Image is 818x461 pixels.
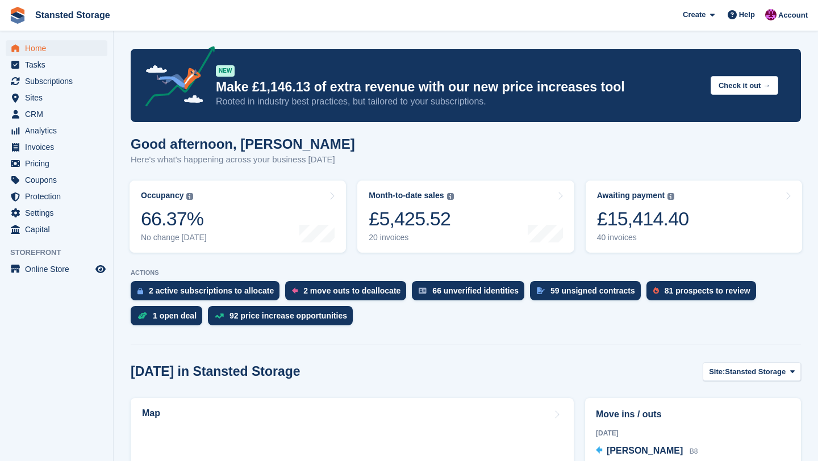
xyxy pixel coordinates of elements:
div: 66 unverified identities [432,286,519,295]
a: menu [6,73,107,89]
span: Home [25,40,93,56]
a: 2 active subscriptions to allocate [131,281,285,306]
a: menu [6,123,107,139]
h1: Good afternoon, [PERSON_NAME] [131,136,355,152]
button: Site: Stansted Storage [703,362,801,381]
a: menu [6,261,107,277]
a: Preview store [94,262,107,276]
a: menu [6,156,107,171]
p: ACTIONS [131,269,801,276]
div: Month-to-date sales [369,191,444,200]
div: 20 invoices [369,233,453,242]
img: Jonathan Crick [765,9,777,20]
img: stora-icon-8386f47178a22dfd0bd8f6a31ec36ba5ce8667c1dd55bd0f319d3a0aa187defe.svg [9,7,26,24]
a: Stansted Storage [31,6,115,24]
img: contract_signature_icon-13c848040528278c33f63329250d36e43548de30e8caae1d1a13099fd9432cc5.svg [537,287,545,294]
div: £5,425.52 [369,207,453,230]
span: Capital [25,221,93,237]
img: price-adjustments-announcement-icon-8257ccfd72463d97f412b2fc003d46551f7dbcb40ab6d574587a9cd5c0d94... [136,46,215,111]
span: [PERSON_NAME] [607,446,683,455]
span: Subscriptions [25,73,93,89]
p: Make £1,146.13 of extra revenue with our new price increases tool [216,79,702,95]
p: Here's what's happening across your business [DATE] [131,153,355,166]
img: verify_identity-adf6edd0f0f0b5bbfe63781bf79b02c33cf7c696d77639b501bdc392416b5a36.svg [419,287,427,294]
div: 59 unsigned contracts [550,286,635,295]
div: 2 move outs to deallocate [303,286,400,295]
span: B8 [690,447,698,455]
span: CRM [25,106,93,122]
img: price_increase_opportunities-93ffe204e8149a01c8c9dc8f82e8f89637d9d84a8eef4429ea346261dce0b2c0.svg [215,313,224,318]
a: 92 price increase opportunities [208,306,358,331]
span: Analytics [25,123,93,139]
a: menu [6,188,107,204]
span: Protection [25,188,93,204]
div: Occupancy [141,191,183,200]
a: 1 open deal [131,306,208,331]
a: 59 unsigned contracts [530,281,646,306]
div: [DATE] [596,428,790,438]
a: menu [6,205,107,221]
img: deal-1b604bf984904fb50ccaf53a9ad4b4a5d6e5aea283cecdc64d6e3604feb123c2.svg [137,312,147,320]
span: Coupons [25,172,93,188]
a: menu [6,221,107,237]
span: Create [683,9,706,20]
div: NEW [216,65,235,77]
span: Invoices [25,139,93,155]
img: icon-info-grey-7440780725fd019a000dd9b08b2336e03edf1995a4989e88bcd33f0948082b44.svg [186,193,193,200]
div: £15,414.40 [597,207,689,230]
h2: [DATE] in Stansted Storage [131,364,301,379]
a: menu [6,40,107,56]
a: menu [6,106,107,122]
div: 2 active subscriptions to allocate [149,286,274,295]
span: Stansted Storage [725,366,786,378]
a: Awaiting payment £15,414.40 40 invoices [586,181,802,253]
a: 81 prospects to review [646,281,762,306]
p: Rooted in industry best practices, but tailored to your subscriptions. [216,95,702,108]
div: No change [DATE] [141,233,207,242]
div: 66.37% [141,207,207,230]
div: 40 invoices [597,233,689,242]
span: Help [739,9,755,20]
a: 2 move outs to deallocate [285,281,412,306]
a: 66 unverified identities [412,281,530,306]
div: 81 prospects to review [665,286,750,295]
div: 1 open deal [153,311,197,320]
img: move_outs_to_deallocate_icon-f764333ba52eb49d3ac5e1228854f67142a1ed5810a6f6cc68b1a99e826820c5.svg [292,287,298,294]
span: Pricing [25,156,93,171]
span: Site: [709,366,725,378]
h2: Move ins / outs [596,408,790,421]
span: Settings [25,205,93,221]
span: Online Store [25,261,93,277]
span: Tasks [25,57,93,73]
button: Check it out → [711,76,778,95]
a: menu [6,139,107,155]
img: active_subscription_to_allocate_icon-d502201f5373d7db506a760aba3b589e785aa758c864c3986d89f69b8ff3... [137,287,143,295]
a: menu [6,90,107,106]
span: Storefront [10,247,113,258]
span: Account [778,10,808,21]
a: menu [6,57,107,73]
a: Occupancy 66.37% No change [DATE] [130,181,346,253]
img: icon-info-grey-7440780725fd019a000dd9b08b2336e03edf1995a4989e88bcd33f0948082b44.svg [667,193,674,200]
span: Sites [25,90,93,106]
a: Month-to-date sales £5,425.52 20 invoices [357,181,574,253]
a: [PERSON_NAME] B8 [596,444,698,459]
div: Awaiting payment [597,191,665,200]
img: icon-info-grey-7440780725fd019a000dd9b08b2336e03edf1995a4989e88bcd33f0948082b44.svg [447,193,454,200]
div: 92 price increase opportunities [229,311,347,320]
a: menu [6,172,107,188]
img: prospect-51fa495bee0391a8d652442698ab0144808aea92771e9ea1ae160a38d050c398.svg [653,287,659,294]
h2: Map [142,408,160,418]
